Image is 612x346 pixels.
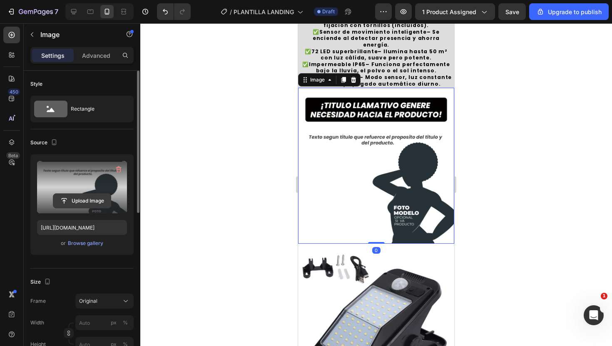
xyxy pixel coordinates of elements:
button: 1 product assigned [415,3,495,20]
span: 1 [601,293,607,299]
span: Draft [322,8,335,15]
button: Upload Image [53,193,111,208]
div: Upgrade to publish [536,7,602,16]
div: 450 [8,89,20,95]
div: Browse gallery [68,240,103,247]
div: Undo/Redo [157,3,191,20]
iframe: Design area [298,23,454,346]
span: / [230,7,232,16]
input: https://example.com/image.jpg [37,220,127,235]
button: px [120,318,130,328]
p: Image [40,30,111,40]
button: Save [498,3,526,20]
span: PLANTILLA LANDING [234,7,294,16]
div: px [111,319,117,326]
p: Settings [41,51,65,60]
p: 7 [55,7,58,17]
div: % [123,319,128,326]
div: Rectangle [71,99,122,119]
button: Browse gallery [67,239,104,247]
iframe: Intercom live chat [584,305,604,325]
button: 7 [3,3,62,20]
span: or [61,238,66,248]
span: 1 product assigned [422,7,476,16]
div: Source [30,137,59,148]
button: Original [75,294,134,309]
p: Advanced [82,51,110,60]
span: Original [79,297,97,305]
div: Beta [6,152,20,159]
button: Upgrade to publish [529,3,609,20]
label: Frame [30,297,46,305]
label: Width [30,319,44,326]
div: Style [30,80,42,88]
span: Save [505,8,519,15]
button: % [109,318,119,328]
input: px% [75,315,134,330]
div: Size [30,277,52,288]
